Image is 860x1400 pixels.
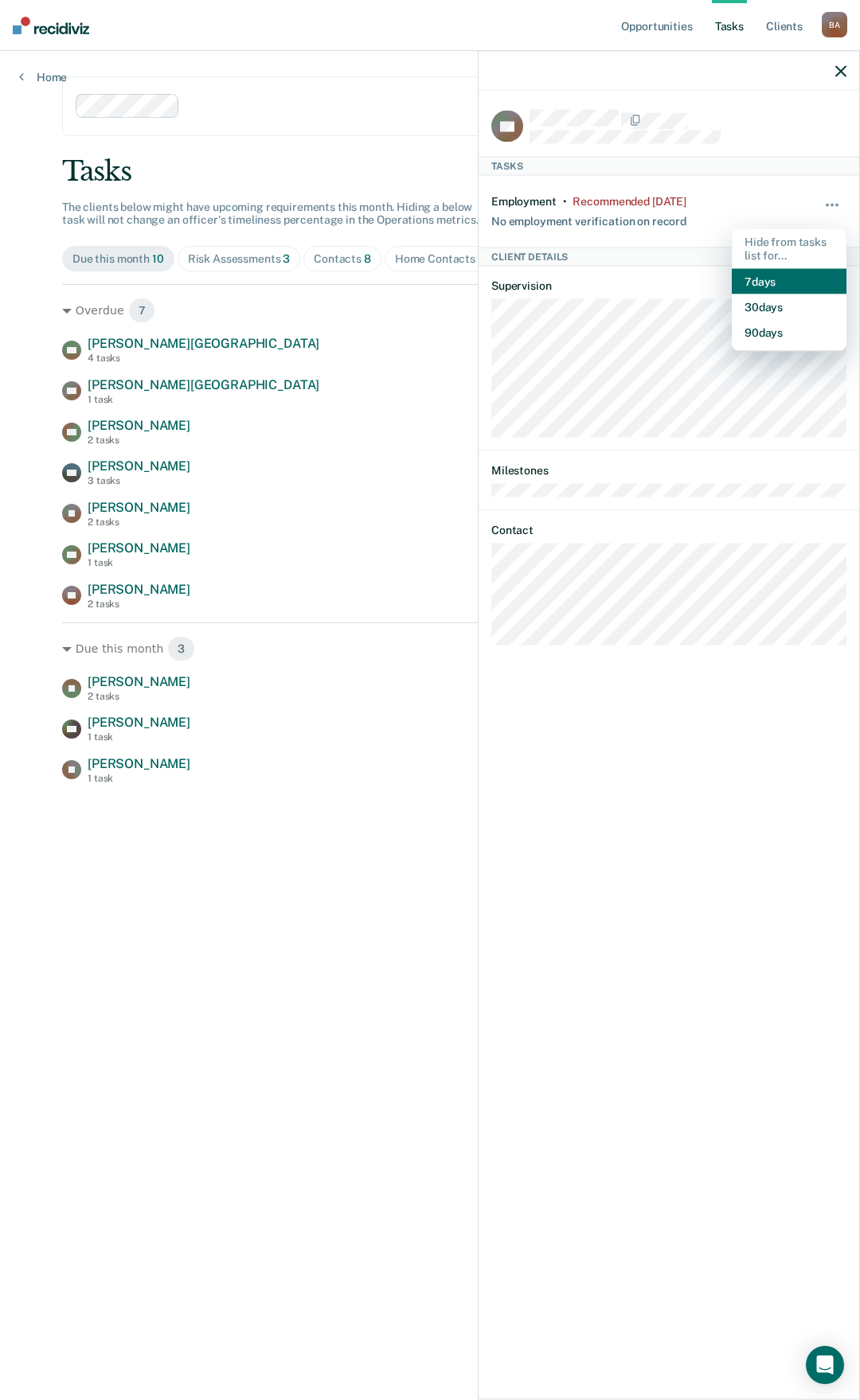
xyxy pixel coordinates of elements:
div: 1 task [88,394,319,405]
div: Due this month [72,252,164,266]
span: 3 [283,252,290,265]
div: B A [822,12,847,37]
button: 90 days [732,319,846,345]
div: 4 tasks [88,353,319,364]
a: Home [19,70,67,84]
div: 2 tasks [88,517,190,528]
div: No employment verification on record [491,208,686,228]
span: [PERSON_NAME] [88,500,190,515]
div: 2 tasks [88,435,190,446]
span: [PERSON_NAME] [88,674,190,689]
dt: Milestones [491,464,846,478]
span: [PERSON_NAME] [88,715,190,730]
div: Home Contacts [395,252,483,266]
span: [PERSON_NAME] [88,582,190,597]
dt: Supervision [491,279,846,293]
div: Hide from tasks list for... [732,229,846,269]
img: Recidiviz [13,17,89,34]
div: Tasks [62,155,798,188]
span: [PERSON_NAME][GEOGRAPHIC_DATA] [88,336,319,351]
span: [PERSON_NAME][GEOGRAPHIC_DATA] [88,377,319,392]
div: Overdue [62,298,798,323]
div: 3 tasks [88,475,190,486]
button: 30 days [732,294,846,319]
div: 2 tasks [88,599,190,610]
span: [PERSON_NAME] [88,458,190,474]
span: [PERSON_NAME] [88,756,190,771]
div: Employment [491,195,557,209]
span: 8 [364,252,371,265]
div: Risk Assessments [188,252,291,266]
div: 1 task [88,557,190,568]
div: Client Details [479,247,859,266]
div: Tasks [479,156,859,175]
span: 7 [128,298,156,323]
span: [PERSON_NAME] [88,418,190,433]
div: • [563,195,567,209]
div: Recommended 8 months ago [573,195,686,209]
span: The clients below might have upcoming requirements this month. Hiding a below task will not chang... [62,201,479,227]
div: 2 tasks [88,691,190,702]
dt: Contact [491,523,846,536]
div: Contacts [314,252,371,266]
div: 1 task [88,731,190,743]
div: Due this month [62,636,798,661]
button: 7 days [732,268,846,294]
span: 3 [167,636,195,661]
div: 1 task [88,773,190,784]
div: Open Intercom Messenger [806,1346,844,1384]
span: 10 [152,252,164,265]
span: [PERSON_NAME] [88,540,190,556]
